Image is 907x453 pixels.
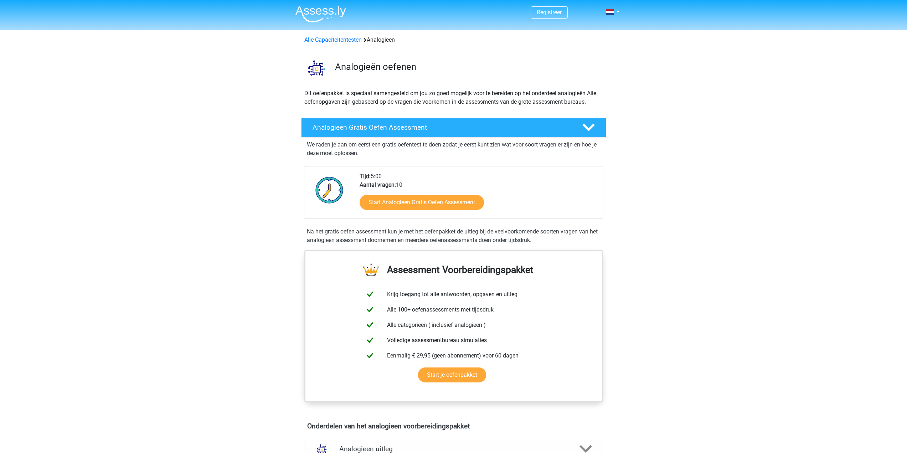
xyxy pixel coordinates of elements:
h4: Analogieen uitleg [339,445,568,453]
a: Registreer [537,9,562,16]
h4: Onderdelen van het analogieen voorbereidingspakket [307,422,600,430]
div: 5:00 10 [354,172,603,218]
h3: Analogieën oefenen [335,61,601,72]
h4: Analogieen Gratis Oefen Assessment [313,123,571,132]
a: Alle Capaciteitentesten [304,36,362,43]
img: Klok [311,172,347,208]
a: Start Analogieen Gratis Oefen Assessment [360,195,484,210]
div: Analogieen [302,36,606,44]
img: analogieen [302,53,332,83]
p: We raden je aan om eerst een gratis oefentest te doen zodat je eerst kunt zien wat voor soort vra... [307,140,601,158]
div: Na het gratis oefen assessment kun je met het oefenpakket de uitleg bij de veelvoorkomende soorte... [304,227,603,244]
p: Dit oefenpakket is speciaal samengesteld om jou zo goed mogelijk voor te bereiden op het onderdee... [304,89,603,106]
b: Tijd: [360,173,371,180]
b: Aantal vragen: [360,181,396,188]
img: Assessly [295,6,346,22]
a: Start je oefenpakket [418,367,486,382]
a: Analogieen Gratis Oefen Assessment [298,118,609,138]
